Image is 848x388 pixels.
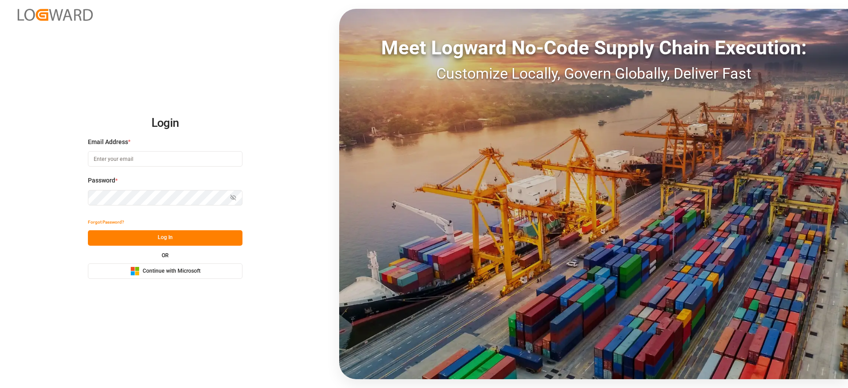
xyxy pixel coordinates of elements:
[339,33,848,62] div: Meet Logward No-Code Supply Chain Execution:
[88,230,242,246] button: Log In
[88,109,242,137] h2: Login
[18,9,93,21] img: Logward_new_orange.png
[143,267,201,275] span: Continue with Microsoft
[88,137,128,147] span: Email Address
[88,151,242,167] input: Enter your email
[88,176,115,185] span: Password
[88,263,242,279] button: Continue with Microsoft
[162,253,169,258] small: OR
[339,62,848,85] div: Customize Locally, Govern Globally, Deliver Fast
[88,215,124,230] button: Forgot Password?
